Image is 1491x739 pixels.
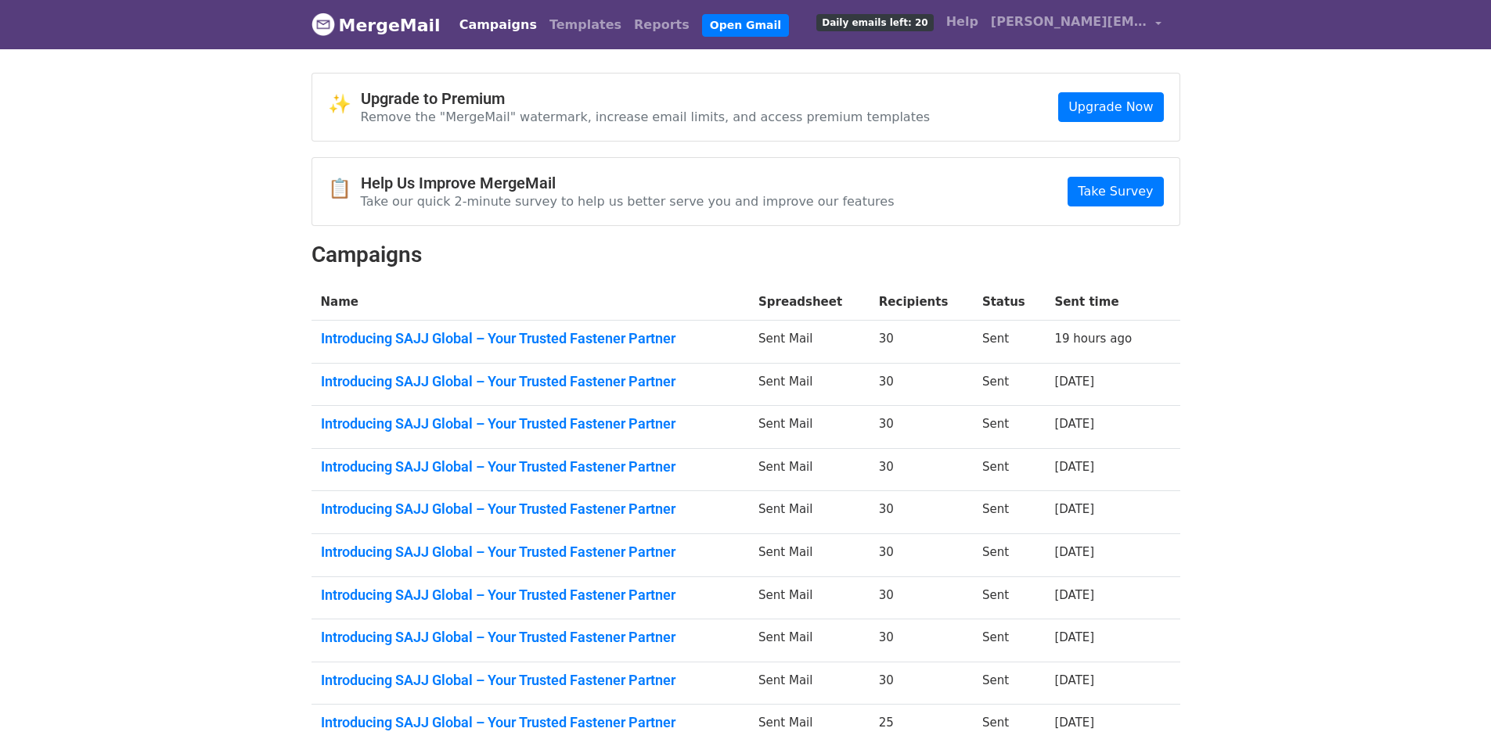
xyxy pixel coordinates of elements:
[328,93,361,116] span: ✨
[321,500,740,518] a: Introducing SAJJ Global – Your Trusted Fastener Partner
[749,576,870,619] td: Sent Mail
[973,321,1046,364] td: Sent
[973,619,1046,662] td: Sent
[870,363,973,406] td: 30
[321,373,740,390] a: Introducing SAJJ Global – Your Trusted Fastener Partner
[321,587,740,604] a: Introducing SAJJ Global – Your Trusted Fastener Partner
[1054,460,1094,474] a: [DATE]
[973,406,1046,449] td: Sent
[312,9,441,41] a: MergeMail
[543,9,628,41] a: Templates
[321,672,740,689] a: Introducing SAJJ Global – Your Trusted Fastener Partner
[453,9,543,41] a: Campaigns
[361,193,895,210] p: Take our quick 2-minute survey to help us better serve you and improve our features
[1054,417,1094,431] a: [DATE]
[702,14,789,37] a: Open Gmail
[749,406,870,449] td: Sent Mail
[749,491,870,534] td: Sent Mail
[973,363,1046,406] td: Sent
[1054,545,1094,559] a: [DATE]
[1054,673,1094,687] a: [DATE]
[321,458,740,475] a: Introducing SAJJ Global – Your Trusted Fastener Partner
[973,491,1046,534] td: Sent
[870,662,973,705] td: 30
[1054,630,1094,644] a: [DATE]
[1054,588,1094,602] a: [DATE]
[749,284,870,321] th: Spreadsheet
[816,14,933,31] span: Daily emails left: 20
[870,576,973,619] td: 30
[1054,716,1094,730] a: [DATE]
[321,629,740,646] a: Introducing SAJJ Global – Your Trusted Fastener Partner
[361,174,895,192] h4: Help Us Improve MergeMail
[361,89,931,108] h4: Upgrade to Premium
[321,330,740,347] a: Introducing SAJJ Global – Your Trusted Fastener Partner
[1054,375,1094,389] a: [DATE]
[973,448,1046,491] td: Sent
[628,9,696,41] a: Reports
[749,321,870,364] td: Sent Mail
[749,363,870,406] td: Sent Mail
[328,178,361,200] span: 📋
[870,619,973,662] td: 30
[870,284,973,321] th: Recipients
[1058,92,1163,122] a: Upgrade Now
[749,448,870,491] td: Sent Mail
[810,6,939,38] a: Daily emails left: 20
[870,534,973,577] td: 30
[749,534,870,577] td: Sent Mail
[973,662,1046,705] td: Sent
[1068,177,1163,206] a: Take Survey
[312,284,750,321] th: Name
[973,534,1046,577] td: Sent
[870,448,973,491] td: 30
[870,491,973,534] td: 30
[321,543,740,561] a: Introducing SAJJ Global – Your Trusted Fastener Partner
[312,242,1180,268] h2: Campaigns
[321,415,740,432] a: Introducing SAJJ Global – Your Trusted Fastener Partner
[312,13,335,36] img: MergeMail logo
[870,406,973,449] td: 30
[361,109,931,125] p: Remove the "MergeMail" watermark, increase email limits, and access premium templates
[985,6,1168,43] a: [PERSON_NAME][EMAIL_ADDRESS][DOMAIN_NAME]
[870,321,973,364] td: 30
[749,619,870,662] td: Sent Mail
[973,284,1046,321] th: Status
[991,13,1147,31] span: [PERSON_NAME][EMAIL_ADDRESS][DOMAIN_NAME]
[749,662,870,705] td: Sent Mail
[1054,332,1132,346] a: 19 hours ago
[321,714,740,731] a: Introducing SAJJ Global – Your Trusted Fastener Partner
[1054,502,1094,516] a: [DATE]
[973,576,1046,619] td: Sent
[940,6,985,38] a: Help
[1045,284,1158,321] th: Sent time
